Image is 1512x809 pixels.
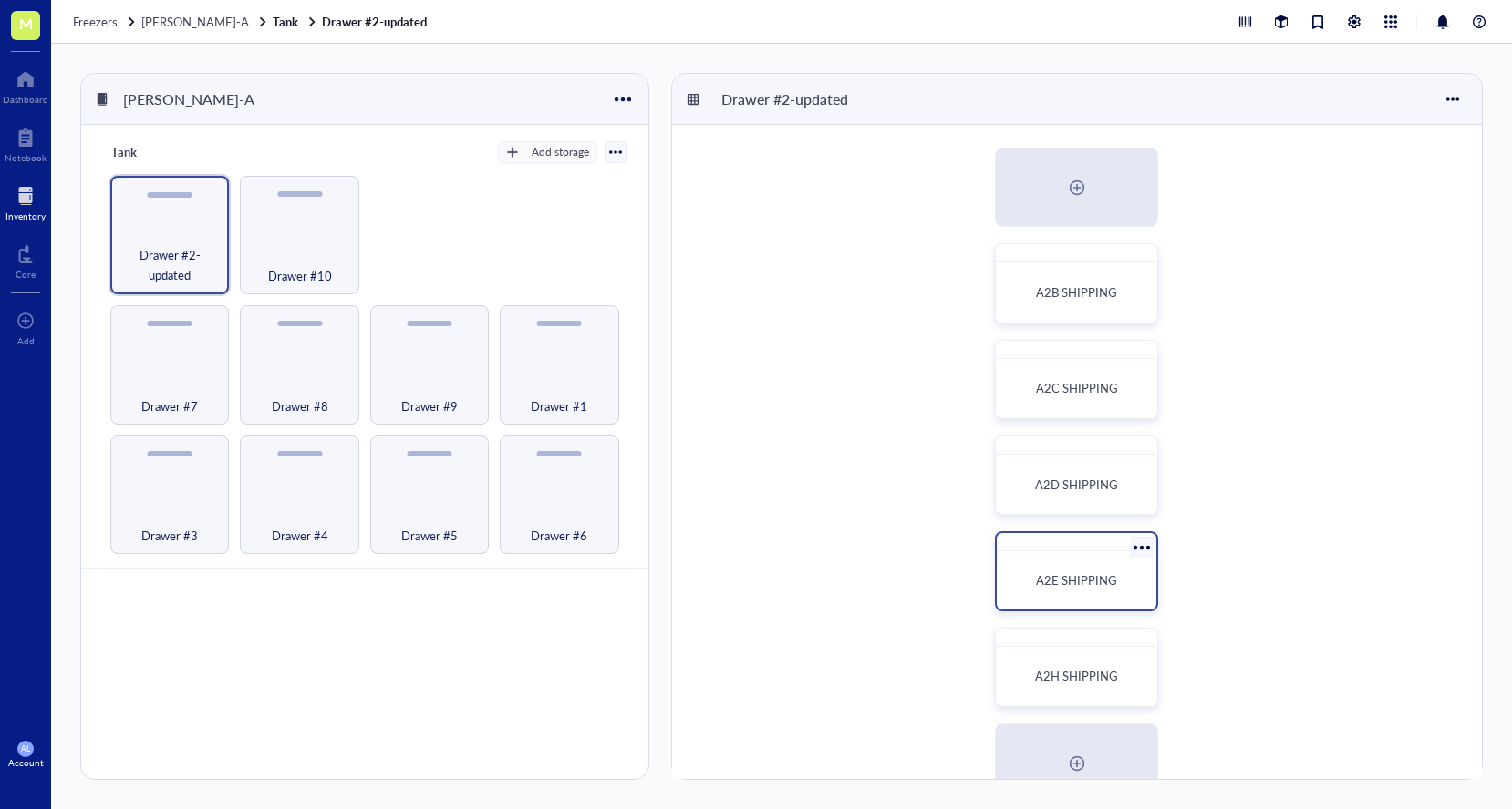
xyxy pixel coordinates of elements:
a: Inventory [5,181,46,221]
div: Tank [103,139,212,165]
a: Core [16,240,36,280]
span: Drawer #10 [268,266,332,286]
a: Notebook [5,123,47,163]
span: A2E SHIPPING [1036,571,1117,589]
div: Add [17,335,35,346]
span: Drawer #9 [401,396,458,416]
div: Drawer #2-updated [713,84,856,115]
span: A2D SHIPPING [1035,476,1118,493]
span: Drawer #4 [272,526,328,546]
div: Core [16,269,36,280]
div: Dashboard [3,94,48,105]
div: Add storage [532,144,589,160]
span: A2B SHIPPING [1036,283,1117,301]
span: Drawer #7 [141,396,198,416]
a: [PERSON_NAME]-A [141,14,269,30]
span: Drawer #2-updated [119,245,220,285]
span: AL [21,744,30,753]
button: Add storage [498,141,597,163]
span: A2H SHIPPING [1035,667,1118,684]
span: Drawer #5 [401,526,458,546]
div: Account [8,757,44,768]
span: Drawer #3 [141,526,198,546]
span: [PERSON_NAME]-A [141,13,249,30]
span: A2C SHIPPING [1036,379,1118,396]
a: Freezers [73,14,138,30]
span: M [19,12,33,35]
span: Drawer #6 [531,526,587,546]
div: Inventory [5,210,46,221]
span: Freezers [73,13,118,30]
a: Dashboard [3,65,48,105]
a: TankDrawer #2-updated [273,14,430,30]
div: Notebook [5,152,47,163]
span: Drawer #1 [531,396,587,416]
span: Drawer #8 [272,396,328,416]
div: [PERSON_NAME]-A [115,84,263,115]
